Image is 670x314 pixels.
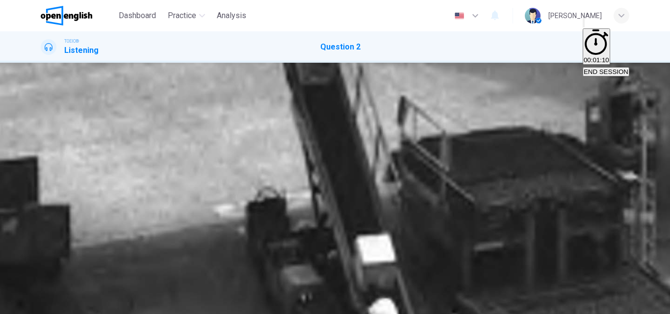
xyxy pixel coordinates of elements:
span: Practice [168,10,196,22]
button: END SESSION [583,67,629,76]
div: [PERSON_NAME] [548,10,602,22]
img: OpenEnglish logo [41,6,92,25]
span: TOEIC® [64,38,79,45]
span: Analysis [217,10,246,22]
div: Hide [583,28,629,66]
span: 00:01:10 [584,56,609,64]
button: Dashboard [115,7,160,24]
span: END SESSION [584,68,628,75]
div: Mute [583,17,629,28]
button: 00:01:10 [583,28,610,65]
button: Practice [164,7,209,24]
img: en [453,12,465,20]
img: Profile picture [525,8,541,24]
button: Analysis [213,7,250,24]
h1: Question 2 [320,41,361,53]
span: Dashboard [119,10,156,22]
a: OpenEnglish logo [41,6,115,25]
h1: Listening [64,45,99,56]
